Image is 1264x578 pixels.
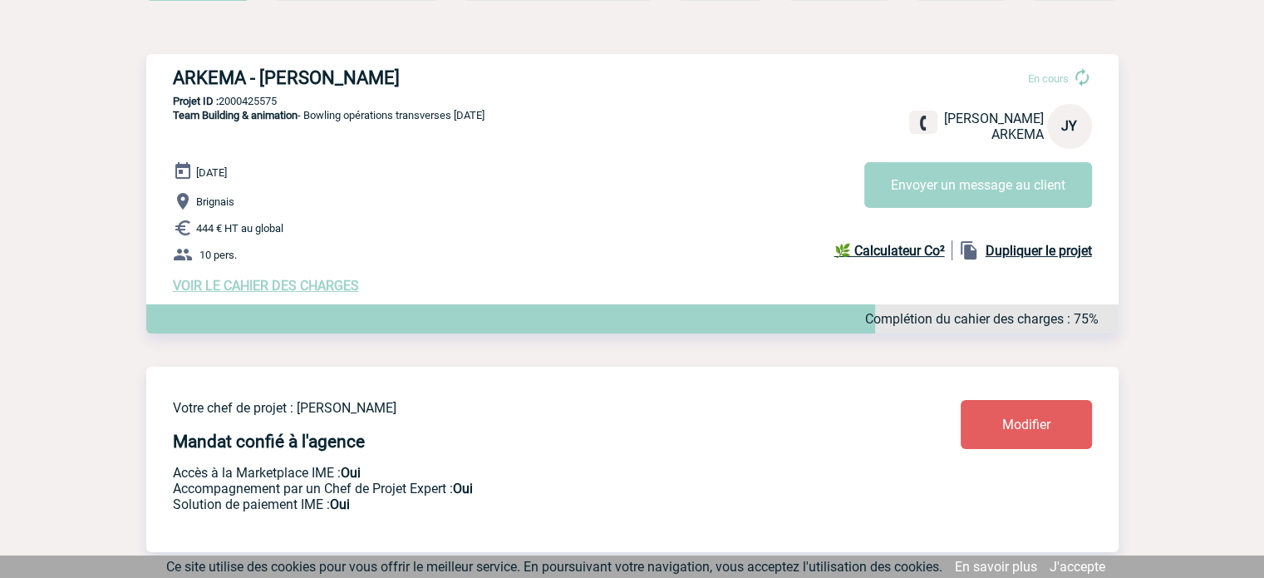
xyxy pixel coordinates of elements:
a: 🌿 Calculateur Co² [834,240,952,260]
span: Ce site utilise des cookies pour vous offrir le meilleur service. En poursuivant votre navigation... [166,559,942,575]
span: ARKEMA [991,126,1044,142]
p: 2000425575 [146,95,1119,107]
p: Accès à la Marketplace IME : [173,465,863,481]
span: En cours [1028,72,1069,85]
b: Oui [330,496,350,512]
a: J'accepte [1050,559,1105,575]
img: file_copy-black-24dp.png [959,240,979,260]
span: Modifier [1002,417,1050,432]
span: 10 pers. [199,249,237,261]
img: fixe.png [916,116,931,131]
b: Dupliquer le projet [986,243,1092,259]
button: Envoyer un message au client [864,162,1092,208]
span: [PERSON_NAME] [944,111,1044,126]
span: [DATE] [196,166,227,179]
h4: Mandat confié à l'agence [173,432,365,452]
span: Brignais [196,195,234,208]
span: - Bowling opérations transverses [DATE] [173,109,484,121]
span: 444 € HT au global [196,222,283,235]
a: En savoir plus [955,559,1037,575]
b: Oui [453,481,473,496]
p: Prestation payante [173,481,863,496]
span: Team Building & animation [173,109,298,121]
b: Oui [341,465,361,481]
p: Conformité aux process achat client, Prise en charge de la facturation, Mutualisation de plusieur... [173,496,863,512]
span: JY [1061,118,1077,134]
p: Votre chef de projet : [PERSON_NAME] [173,400,863,416]
b: Projet ID : [173,95,219,107]
a: VOIR LE CAHIER DES CHARGES [173,278,359,294]
b: 🌿 Calculateur Co² [834,243,945,259]
h3: ARKEMA - [PERSON_NAME] [173,67,671,88]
